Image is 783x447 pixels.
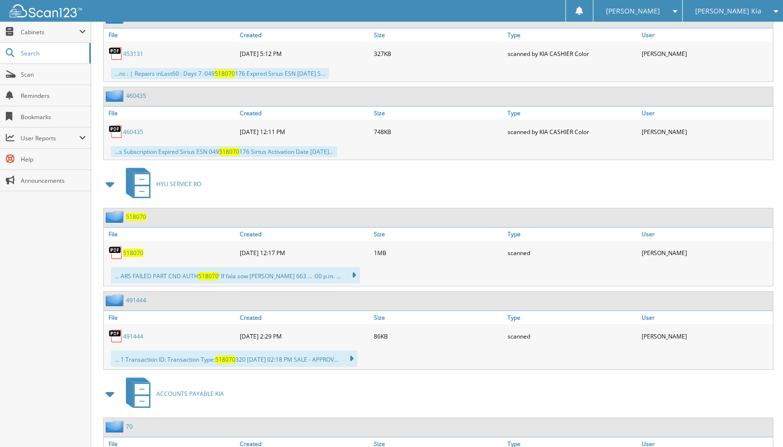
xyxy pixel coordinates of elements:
[237,228,371,241] a: Created
[106,90,126,102] img: folder2.png
[123,249,143,257] a: 518070
[109,46,123,61] img: PDF.png
[104,228,237,241] a: File
[106,211,126,223] img: folder2.png
[371,228,505,241] a: Size
[21,92,86,100] span: Reminders
[156,180,201,188] span: HYU SERVICE RO
[639,28,773,41] a: User
[505,28,639,41] a: Type
[126,92,146,100] a: 460435
[109,245,123,260] img: PDF.png
[639,243,773,262] div: [PERSON_NAME]
[639,326,773,346] div: [PERSON_NAME]
[106,294,126,306] img: folder2.png
[639,44,773,63] div: [PERSON_NAME]
[505,122,639,141] div: scanned by KIA CASHIER Color
[639,107,773,120] a: User
[505,44,639,63] div: scanned by KIA CASHIER Color
[126,422,133,431] a: 70
[237,243,371,262] div: [DATE] 12:17 PM
[237,28,371,41] a: Created
[215,69,235,78] span: 518070
[237,44,371,63] div: [DATE] 5:12 PM
[21,155,86,163] span: Help
[21,49,84,57] span: Search
[21,176,86,185] span: Announcements
[735,401,783,447] iframe: Chat Widget
[219,148,239,156] span: 518070
[237,311,371,324] a: Created
[126,296,146,304] a: 491444
[111,146,337,157] div: ...s Subscription Expired Sirius ESN 049 176 Sirtus Activation Date [DATE]...
[371,326,505,346] div: 86KB
[109,329,123,343] img: PDF.png
[123,128,143,136] a: 460435
[104,107,237,120] a: File
[198,272,219,280] span: 518070
[10,4,82,17] img: scan123-logo-white.svg
[120,375,224,413] a: ACCOUNTS PAYABLE KIA
[371,44,505,63] div: 327KB
[111,351,357,367] div: ... 1 Transaction ID: Transaction Type: 320 [DATE] 02:18 PM SALE - APPROV...
[505,107,639,120] a: Type
[695,8,761,14] span: [PERSON_NAME] Kia
[237,326,371,346] div: [DATE] 2:29 PM
[21,113,86,121] span: Bookmarks
[123,332,143,340] a: 491444
[123,50,143,58] a: 453131
[237,107,371,120] a: Created
[126,213,146,221] a: 518070
[111,267,360,284] div: ... ARS FAILED PART CND AUTH ‘ If fala sow [PERSON_NAME] 663 ... :00 p.m. ...
[237,122,371,141] div: [DATE] 12:11 PM
[505,311,639,324] a: Type
[505,326,639,346] div: scanned
[109,124,123,139] img: PDF.png
[111,68,329,79] div: ...ns : | Repairs inLast60 : Days 7 :049 176 Expired Sirius ESN [DATE] S...
[371,122,505,141] div: 748KB
[371,107,505,120] a: Size
[639,311,773,324] a: User
[215,355,235,364] span: 518070
[104,311,237,324] a: File
[120,165,201,203] a: HYU SERVICE RO
[371,28,505,41] a: Size
[21,70,86,79] span: Scan
[104,28,237,41] a: File
[106,420,126,433] img: folder2.png
[21,28,79,36] span: Cabinets
[639,122,773,141] div: [PERSON_NAME]
[639,228,773,241] a: User
[21,134,79,142] span: User Reports
[505,228,639,241] a: Type
[371,243,505,262] div: 1MB
[606,8,660,14] span: [PERSON_NAME]
[505,243,639,262] div: scanned
[371,311,505,324] a: Size
[156,390,224,398] span: ACCOUNTS PAYABLE KIA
